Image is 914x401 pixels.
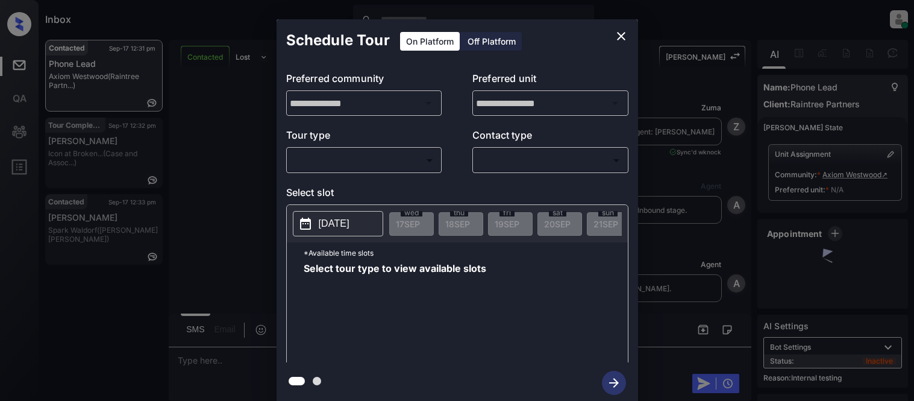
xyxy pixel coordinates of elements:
div: On Platform [400,32,460,51]
button: close [609,24,633,48]
p: Contact type [472,128,628,147]
p: Tour type [286,128,442,147]
div: Off Platform [462,32,522,51]
h2: Schedule Tour [277,19,399,62]
p: *Available time slots [304,242,628,264]
p: Preferred community [286,71,442,90]
p: Preferred unit [472,71,628,90]
p: Select slot [286,185,628,204]
button: [DATE] [293,211,383,236]
span: Select tour type to view available slots [304,264,486,360]
p: [DATE] [319,216,349,231]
